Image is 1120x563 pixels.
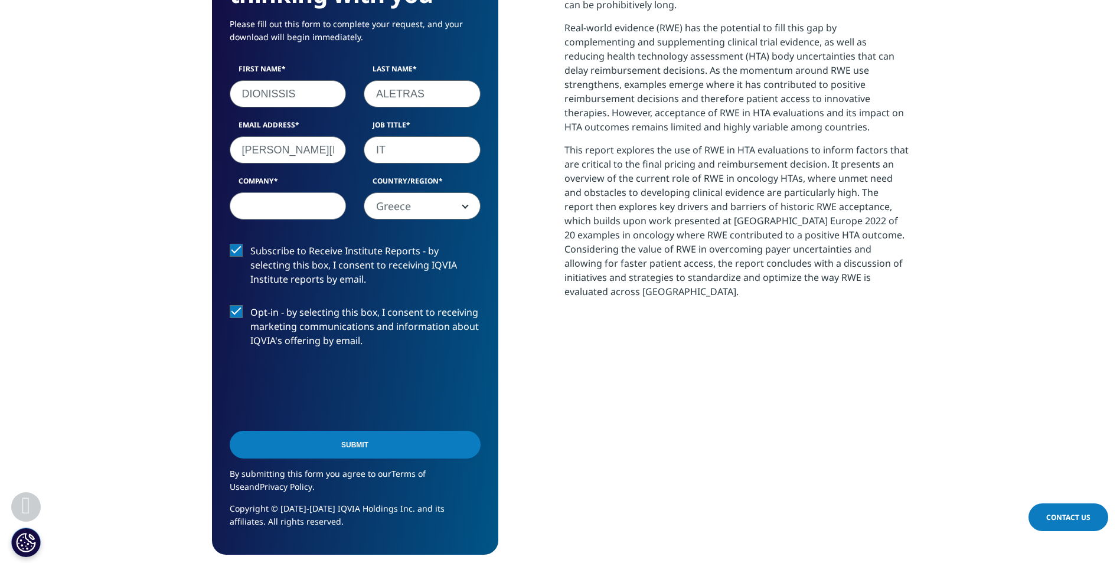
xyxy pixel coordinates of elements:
[1028,503,1108,531] a: Contact Us
[260,481,312,492] a: Privacy Policy
[230,502,481,537] p: Copyright © [DATE]-[DATE] IQVIA Holdings Inc. and its affiliates. All rights reserved.
[230,176,347,192] label: Company
[230,467,481,502] p: By submitting this form you agree to our and .
[230,244,481,293] label: Subscribe to Receive Institute Reports - by selecting this box, I consent to receiving IQVIA Inst...
[364,193,480,220] span: Greece
[564,21,909,143] p: Real-world evidence (RWE) has the potential to fill this gap by complementing and supplementing c...
[364,64,481,80] label: Last Name
[230,18,481,53] p: Please fill out this form to complete your request, and your download will begin immediately.
[230,366,409,413] iframe: reCAPTCHA
[230,305,481,354] label: Opt-in - by selecting this box, I consent to receiving marketing communications and information a...
[364,176,481,192] label: Country/Region
[230,64,347,80] label: First Name
[564,143,909,307] p: This report explores the use of RWE in HTA evaluations to inform factors that are critical to the...
[364,120,481,136] label: Job Title
[364,192,481,220] span: Greece
[11,528,41,557] button: Cookies Settings
[230,431,481,459] input: Submit
[230,120,347,136] label: Email Address
[1046,512,1090,522] span: Contact Us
